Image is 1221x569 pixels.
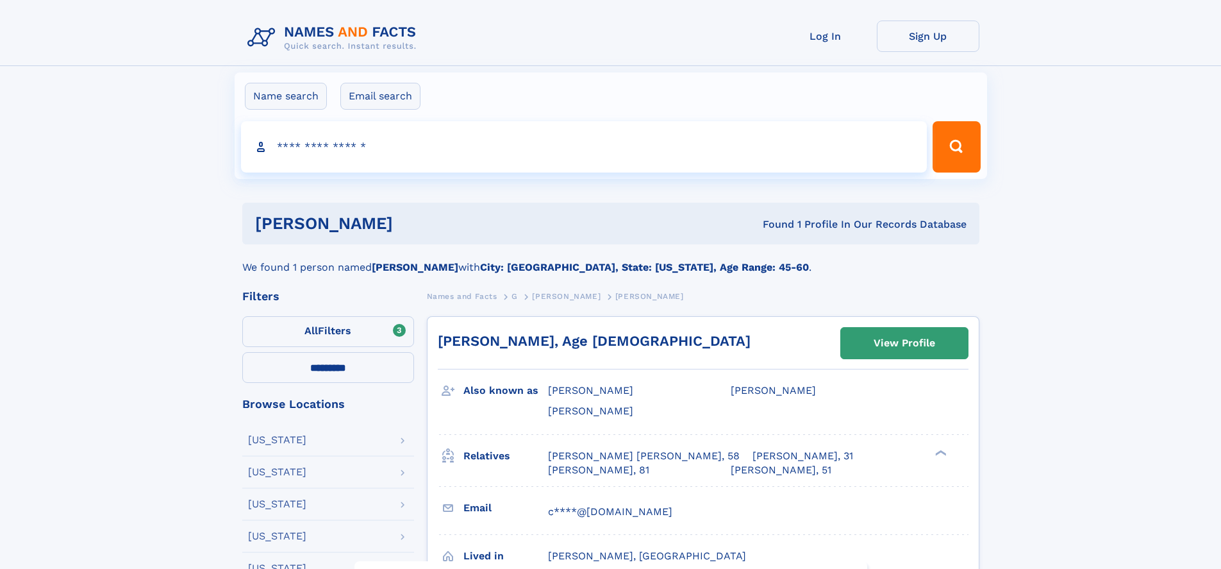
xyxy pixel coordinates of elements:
[248,499,306,509] div: [US_STATE]
[841,328,968,359] a: View Profile
[548,550,746,562] span: [PERSON_NAME], [GEOGRAPHIC_DATA]
[372,261,458,273] b: [PERSON_NAME]
[774,21,877,52] a: Log In
[248,531,306,541] div: [US_STATE]
[731,384,816,396] span: [PERSON_NAME]
[340,83,420,110] label: Email search
[877,21,979,52] a: Sign Up
[933,121,980,173] button: Search Button
[463,497,548,519] h3: Email
[304,325,318,337] span: All
[242,21,427,55] img: Logo Names and Facts
[427,288,497,304] a: Names and Facts
[248,435,306,445] div: [US_STATE]
[548,405,633,417] span: [PERSON_NAME]
[932,448,947,457] div: ❯
[532,292,601,301] span: [PERSON_NAME]
[731,463,831,477] a: [PERSON_NAME], 51
[577,217,967,232] div: Found 1 Profile In Our Records Database
[241,121,927,173] input: search input
[242,316,414,347] label: Filters
[532,288,601,304] a: [PERSON_NAME]
[242,291,414,302] div: Filters
[752,449,853,463] a: [PERSON_NAME], 31
[242,398,414,410] div: Browse Locations
[463,380,548,402] h3: Also known as
[245,83,327,110] label: Name search
[255,216,578,232] h1: [PERSON_NAME]
[548,463,649,477] a: [PERSON_NAME], 81
[615,292,684,301] span: [PERSON_NAME]
[480,261,809,273] b: City: [GEOGRAPHIC_DATA], State: [US_STATE], Age Range: 45-60
[248,467,306,477] div: [US_STATE]
[242,244,979,275] div: We found 1 person named with .
[548,384,633,396] span: [PERSON_NAME]
[511,292,518,301] span: G
[548,449,740,463] a: [PERSON_NAME] [PERSON_NAME], 58
[511,288,518,304] a: G
[463,445,548,467] h3: Relatives
[874,328,935,358] div: View Profile
[463,545,548,567] h3: Lived in
[438,333,751,349] a: [PERSON_NAME], Age [DEMOGRAPHIC_DATA]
